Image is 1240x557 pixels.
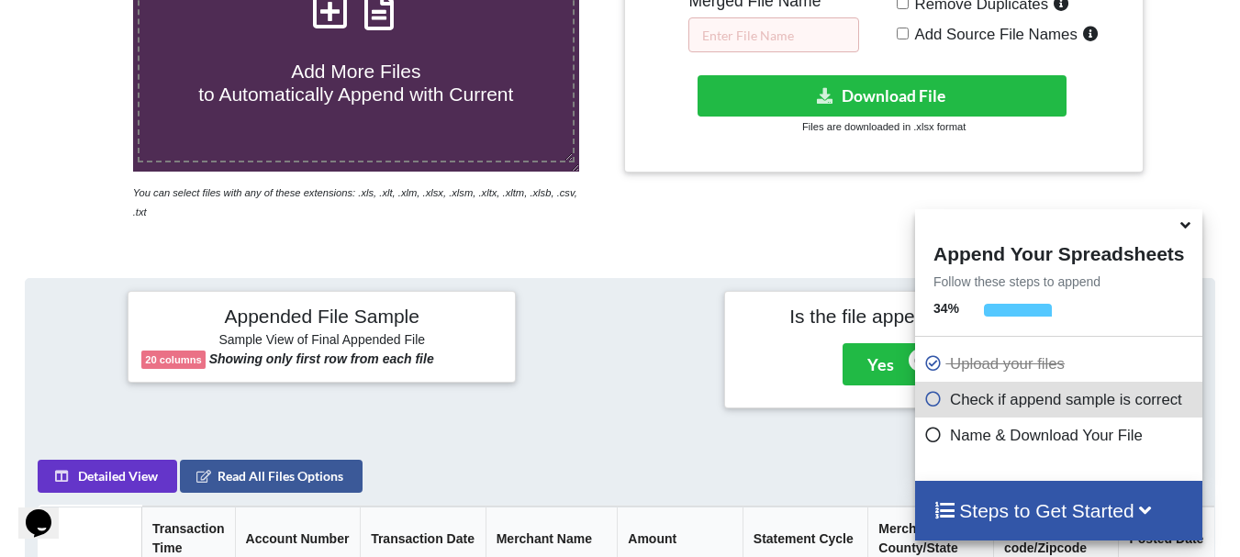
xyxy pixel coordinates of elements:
[843,343,919,385] button: Yes
[209,351,434,366] b: Showing only first row from each file
[924,424,1198,447] p: Name & Download Your File
[198,61,513,105] span: Add More Files to Automatically Append with Current
[141,332,502,351] h6: Sample View of Final Appended File
[909,26,1078,43] span: Add Source File Names
[133,187,577,217] i: You can select files with any of these extensions: .xls, .xlt, .xlm, .xlsx, .xlsm, .xltx, .xltm, ...
[688,17,859,52] input: Enter File Name
[38,460,177,493] button: Detailed View
[924,352,1198,375] p: Upload your files
[738,305,1099,328] h4: Is the file appended correctly?
[145,354,202,365] b: 20 columns
[933,301,959,316] b: 34 %
[18,484,77,539] iframe: chat widget
[802,121,966,132] small: Files are downloaded in .xlsx format
[698,75,1067,117] button: Download File
[924,388,1198,411] p: Check if append sample is correct
[915,273,1202,291] p: Follow these steps to append
[141,305,502,330] h4: Appended File Sample
[915,238,1202,265] h4: Append Your Spreadsheets
[180,460,363,493] button: Read All Files Options
[933,499,1184,522] h4: Steps to Get Started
